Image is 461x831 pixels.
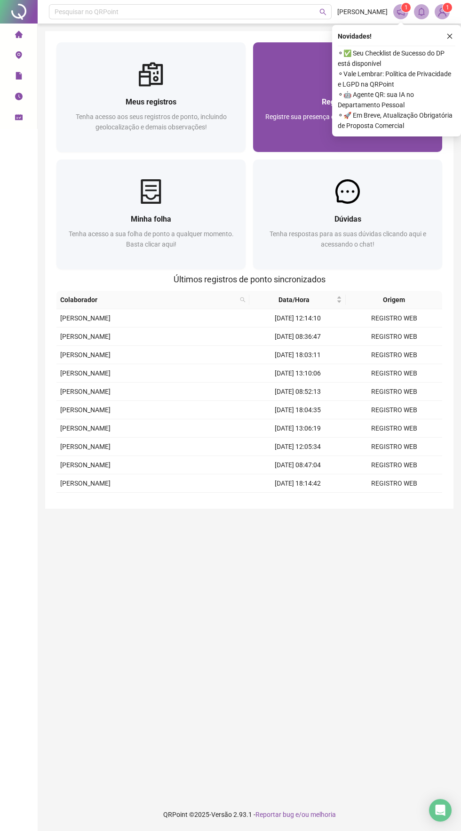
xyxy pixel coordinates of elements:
span: bell [417,8,426,16]
span: Registrar ponto [322,97,374,106]
span: Tenha acesso aos seus registros de ponto, incluindo geolocalização e demais observações! [76,113,227,131]
span: [PERSON_NAME] [60,351,111,359]
span: [PERSON_NAME] [60,479,111,487]
a: Meus registrosTenha acesso aos seus registros de ponto, incluindo geolocalização e demais observa... [56,42,246,152]
td: REGISTRO WEB [346,438,442,456]
sup: Atualize o seu contato no menu Meus Dados [443,3,452,12]
span: Data/Hora [253,295,334,305]
td: [DATE] 18:03:11 [249,346,346,364]
td: REGISTRO WEB [346,419,442,438]
span: [PERSON_NAME] [60,314,111,322]
span: [PERSON_NAME] [60,461,111,469]
span: Reportar bug e/ou melhoria [255,811,336,818]
span: schedule [15,109,23,128]
div: Open Intercom Messenger [429,799,452,822]
span: [PERSON_NAME] [337,7,388,17]
td: [DATE] 12:14:10 [249,309,346,328]
span: Registre sua presença com rapidez e segurança clicando aqui! [265,113,430,131]
span: ⚬ ✅ Seu Checklist de Sucesso do DP está disponível [338,48,455,69]
span: close [446,33,453,40]
span: [PERSON_NAME] [60,388,111,395]
span: clock-circle [15,88,23,107]
span: 1 [446,4,449,11]
span: Tenha acesso a sua folha de ponto a qualquer momento. Basta clicar aqui! [69,230,234,248]
td: REGISTRO WEB [346,401,442,419]
span: Versão [211,811,232,818]
td: [DATE] 18:14:42 [249,474,346,493]
span: ⚬ 🤖 Agente QR: sua IA no Departamento Pessoal [338,89,455,110]
td: REGISTRO WEB [346,364,442,383]
td: REGISTRO WEB [346,346,442,364]
span: file [15,68,23,87]
td: [DATE] 13:06:19 [249,419,346,438]
img: 88434 [435,5,449,19]
span: search [238,293,247,307]
span: 1 [405,4,408,11]
td: [DATE] 13:48:19 [249,493,346,511]
span: [PERSON_NAME] [60,406,111,414]
span: [PERSON_NAME] [60,333,111,340]
td: [DATE] 12:05:34 [249,438,346,456]
td: REGISTRO WEB [346,456,442,474]
td: [DATE] 08:52:13 [249,383,346,401]
td: REGISTRO WEB [346,474,442,493]
th: Data/Hora [249,291,346,309]
a: Registrar pontoRegistre sua presença com rapidez e segurança clicando aqui! [253,42,442,152]
span: ⚬ 🚀 Em Breve, Atualização Obrigatória de Proposta Comercial [338,110,455,131]
span: Tenha respostas para as suas dúvidas clicando aqui e acessando o chat! [270,230,426,248]
td: [DATE] 13:10:06 [249,364,346,383]
td: [DATE] 08:36:47 [249,328,346,346]
span: Colaborador [60,295,236,305]
td: REGISTRO WEB [346,309,442,328]
span: search [319,8,326,16]
span: Minha folha [131,215,171,224]
span: home [15,26,23,45]
td: REGISTRO WEB [346,328,442,346]
span: [PERSON_NAME] [60,443,111,450]
span: Meus registros [126,97,176,106]
a: DúvidasTenha respostas para as suas dúvidas clicando aqui e acessando o chat! [253,160,442,269]
th: Origem [346,291,442,309]
span: [PERSON_NAME] [60,369,111,377]
td: REGISTRO WEB [346,383,442,401]
span: [PERSON_NAME] [60,424,111,432]
span: Últimos registros de ponto sincronizados [174,274,326,284]
td: [DATE] 18:04:35 [249,401,346,419]
td: [DATE] 08:47:04 [249,456,346,474]
span: notification [397,8,405,16]
footer: QRPoint © 2025 - 2.93.1 - [38,798,461,831]
a: Minha folhaTenha acesso a sua folha de ponto a qualquer momento. Basta clicar aqui! [56,160,246,269]
span: search [240,297,246,303]
span: Novidades ! [338,31,372,41]
span: Dúvidas [334,215,361,224]
span: environment [15,47,23,66]
sup: 1 [401,3,411,12]
span: ⚬ Vale Lembrar: Política de Privacidade e LGPD na QRPoint [338,69,455,89]
td: REGISTRO WEB [346,493,442,511]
